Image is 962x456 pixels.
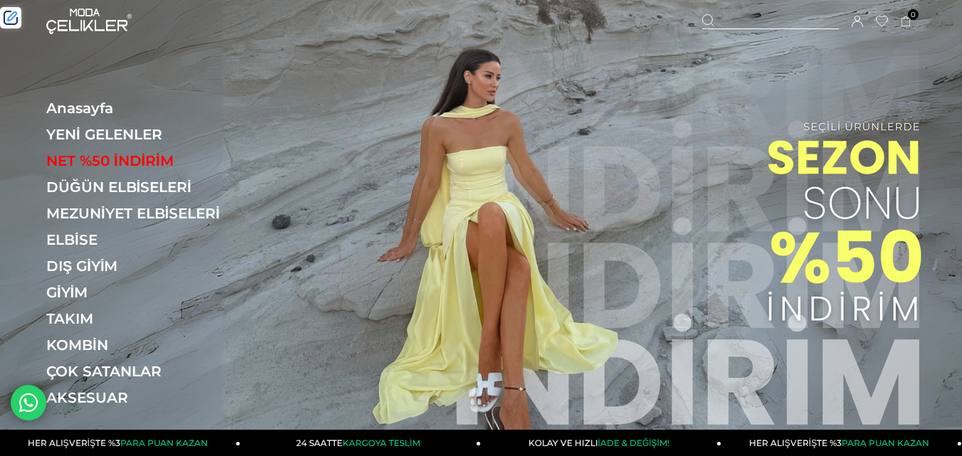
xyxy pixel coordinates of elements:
[46,336,242,354] a: KOMBİN
[241,430,481,456] a: 24 SAATTEKARGOYA TESLİM
[46,179,242,196] a: DÜĞÜN ELBİSELERİ
[46,363,242,380] a: ÇOK SATANLAR
[721,430,962,456] a: HER ALIŞVERİŞTE %3PARA PUAN KAZAN
[901,16,911,27] a: 0
[46,231,242,248] a: ELBİSE
[46,152,242,169] a: NET %50 İNDİRİM
[481,430,722,456] a: KOLAY VE HIZLIİADE & DEĞİŞİM!
[908,9,919,20] span: 0
[46,310,242,327] a: TAKIM
[46,126,242,143] a: YENİ GELENLER
[46,9,132,34] img: logo
[46,205,242,222] a: MEZUNİYET ELBİSELERİ
[46,284,242,301] a: GİYİM
[598,438,669,448] span: İADE & DEĞİŞİM!
[46,258,242,275] a: DIŞ GİYİM
[46,100,242,117] a: Anasayfa
[343,438,419,448] span: KARGOYA TESLİM
[120,438,208,448] span: PARA PUAN KAZAN
[46,389,242,406] a: AKSESUAR
[842,438,929,448] span: PARA PUAN KAZAN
